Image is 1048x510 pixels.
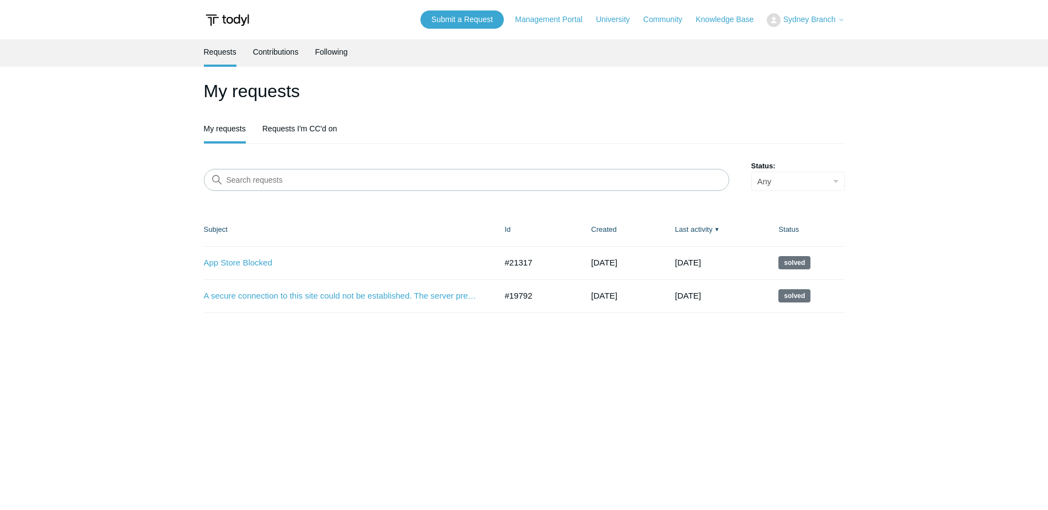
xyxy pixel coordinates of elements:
time: 12/02/2024, 10:03 [675,258,701,267]
span: ▼ [714,225,720,233]
a: App Store Blocked [204,257,480,269]
td: #21317 [494,246,581,279]
span: This request has been solved [778,256,810,269]
a: Following [315,39,347,65]
a: University [596,14,641,25]
a: A secure connection to this site could not be established. The server presented invalid or expire... [204,290,480,302]
input: Search requests [204,169,729,191]
a: Knowledge Base [696,14,765,25]
a: Last activity▼ [675,225,713,233]
h1: My requests [204,78,845,104]
a: Community [643,14,693,25]
td: #19792 [494,279,581,312]
time: 08/27/2024, 12:50 [591,291,617,300]
span: Sydney Branch [783,15,836,24]
time: 11/11/2024, 16:05 [591,258,617,267]
span: This request has been solved [778,289,810,302]
a: Created [591,225,617,233]
a: My requests [204,116,246,141]
label: Status: [751,161,845,172]
button: Sydney Branch [767,13,844,27]
img: Todyl Support Center Help Center home page [204,10,251,30]
a: Requests [204,39,236,65]
th: Subject [204,213,494,246]
th: Id [494,213,581,246]
a: Contributions [253,39,299,65]
time: 09/16/2024, 15:03 [675,291,701,300]
th: Status [767,213,844,246]
a: Requests I'm CC'd on [262,116,337,141]
a: Submit a Request [420,10,504,29]
a: Management Portal [515,14,593,25]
